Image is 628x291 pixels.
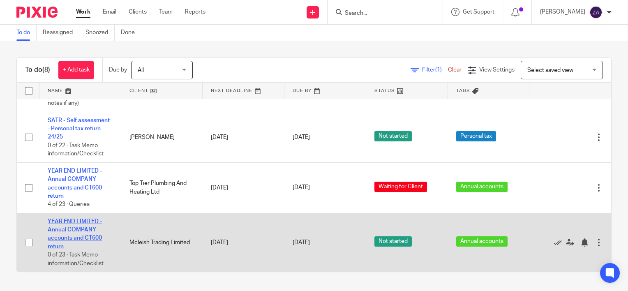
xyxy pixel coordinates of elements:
img: Pixie [16,7,58,18]
a: YEAR END LIMITED - Annual COMPANY accounts and CT600 return [48,168,102,199]
span: Personal tax [456,131,496,141]
p: [PERSON_NAME] [540,8,585,16]
a: Snoozed [85,25,115,41]
span: Annual accounts [456,236,508,247]
a: Clients [129,8,147,16]
span: 0 of 23 · Task Memo information/Checklist [48,252,104,266]
h1: To do [25,66,50,74]
img: svg%3E [589,6,603,19]
a: Clear [448,67,462,73]
span: [DATE] [293,240,310,245]
a: + Add task [58,61,94,79]
span: (8) [42,67,50,73]
a: Mark as done [554,238,566,247]
span: (1) [435,67,442,73]
span: Not started [374,236,412,247]
span: Filter [422,67,448,73]
a: Team [159,8,173,16]
span: Tags [456,88,470,93]
td: Top Tier Plumbing And Heating Ltd [121,162,203,213]
a: Email [103,8,116,16]
td: Mcleish Trading Limited [121,213,203,272]
a: Reassigned [43,25,79,41]
span: 0 of 22 · Task Memo information/Checklist [48,143,104,157]
td: [PERSON_NAME] [121,112,203,162]
span: Waiting for Client [374,182,427,192]
td: [DATE] [203,162,284,213]
p: Due by [109,66,127,74]
td: [DATE] [203,112,284,162]
span: Not started [374,131,412,141]
span: 4 of 23 · Queries [48,201,90,207]
span: All [138,67,144,73]
span: [DATE] [293,185,310,191]
a: YEAR END LIMITED - Annual COMPANY accounts and CT600 return [48,219,102,249]
a: Reports [185,8,205,16]
span: Get Support [463,9,494,15]
a: Done [121,25,141,41]
span: Select saved view [527,67,573,73]
span: [DATE] [293,134,310,140]
a: SATR - Self assessment - Personal tax return 24/25 [48,118,110,140]
a: To do [16,25,37,41]
span: View Settings [479,67,515,73]
a: Work [76,8,90,16]
td: [DATE] [203,213,284,272]
input: Search [344,10,418,17]
span: Annual accounts [456,182,508,192]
